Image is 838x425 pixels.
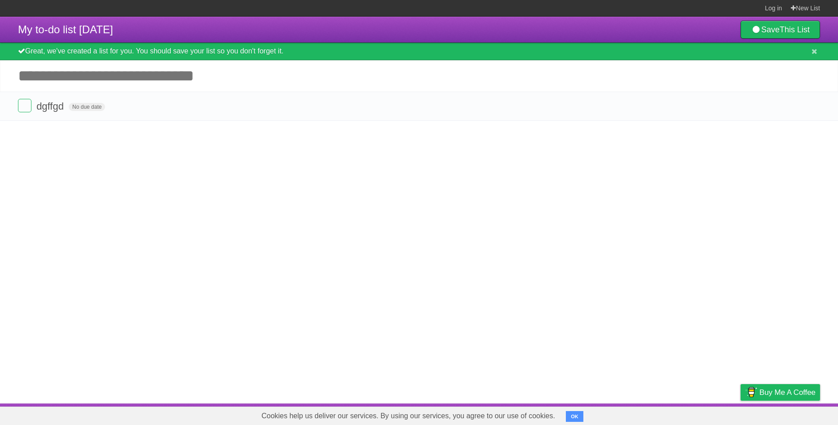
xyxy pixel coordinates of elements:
a: SaveThis List [741,21,820,39]
span: dgffgd [36,101,66,112]
span: No due date [69,103,105,111]
span: Cookies help us deliver our services. By using our services, you agree to our use of cookies. [252,407,564,425]
b: This List [780,25,810,34]
img: Buy me a coffee [745,385,757,400]
a: Terms [698,406,718,423]
button: OK [566,411,583,422]
a: Buy me a coffee [741,384,820,401]
a: Privacy [729,406,752,423]
a: Suggest a feature [763,406,820,423]
a: Developers [651,406,687,423]
a: About [621,406,640,423]
span: My to-do list [DATE] [18,23,113,35]
span: Buy me a coffee [759,385,816,400]
label: Done [18,99,31,112]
